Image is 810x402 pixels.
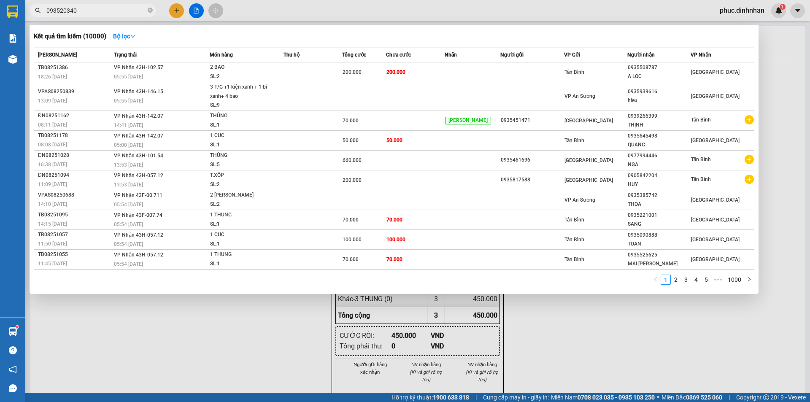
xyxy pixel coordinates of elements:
[38,241,67,247] span: 11:50 [DATE]
[114,173,163,178] span: VP Nhận 43H-057.12
[691,117,711,123] span: Tân Bình
[747,277,752,282] span: right
[386,217,402,223] span: 70.000
[628,191,690,200] div: 0935385742
[283,52,300,58] span: Thu hộ
[501,175,563,184] div: 0935817588
[343,217,359,223] span: 70.000
[628,200,690,209] div: THOA
[386,256,402,262] span: 70.000
[564,118,613,124] span: [GEOGRAPHIC_DATA]
[343,177,362,183] span: 200.000
[114,153,163,159] span: VP Nhận 43H-101.54
[38,122,67,128] span: 08:11 [DATE]
[691,237,740,243] span: [GEOGRAPHIC_DATA]
[386,52,411,58] span: Chưa cước
[38,191,111,200] div: VPAS08250688
[745,175,754,184] span: plus-circle
[628,160,690,169] div: NGA
[16,326,19,328] sup: 1
[210,259,273,269] div: SL: 1
[210,151,273,160] div: THÙNG
[702,275,711,284] a: 5
[671,275,681,285] li: 2
[564,93,595,99] span: VP An Sương
[9,365,17,373] span: notification
[564,217,584,223] span: Tân Bình
[38,201,67,207] span: 14:10 [DATE]
[725,275,744,285] li: 1000
[671,275,680,284] a: 2
[114,192,162,198] span: VP Nhận 43F-00.711
[745,115,754,124] span: plus-circle
[130,33,136,39] span: down
[38,250,111,259] div: TB08251055
[8,34,17,43] img: solution-icon
[4,4,122,20] li: [PERSON_NAME]
[8,55,17,64] img: warehouse-icon
[38,63,111,72] div: TB08251386
[38,171,111,180] div: ĐN08251094
[691,197,740,203] span: [GEOGRAPHIC_DATA]
[38,151,111,160] div: ĐN08251028
[38,52,77,58] span: [PERSON_NAME]
[210,140,273,150] div: SL: 1
[564,177,613,183] span: [GEOGRAPHIC_DATA]
[445,52,457,58] span: Nhãn
[210,210,273,220] div: 1 THUNG
[343,256,359,262] span: 70.000
[210,121,273,130] div: SL: 1
[343,237,362,243] span: 100.000
[114,241,143,247] span: 05:54 [DATE]
[46,6,146,15] input: Tìm tên, số ĐT hoặc mã đơn
[4,56,57,72] b: [STREET_ADDRESS][PERSON_NAME]
[691,93,740,99] span: [GEOGRAPHIC_DATA]
[38,210,111,219] div: TB08251095
[691,275,701,284] a: 4
[445,117,491,124] span: [PERSON_NAME]
[628,72,690,81] div: A LOC
[114,122,143,128] span: 14:41 [DATE]
[628,259,690,268] div: MAI [PERSON_NAME]
[210,240,273,249] div: SL: 1
[744,275,754,285] button: right
[628,121,690,130] div: THỊNH
[148,7,153,15] span: close-circle
[38,261,67,267] span: 11:45 [DATE]
[38,230,111,239] div: TB08251057
[210,83,273,101] div: 3 T/G +1 kiện xanh + 1 bì xanh+ 4 bao
[114,162,143,168] span: 13:53 [DATE]
[114,212,162,218] span: VP Nhận 43F-007.74
[114,52,137,58] span: Trạng thái
[628,63,690,72] div: 0935508787
[627,52,655,58] span: Người nhận
[4,36,58,45] li: VP [PERSON_NAME]
[725,275,744,284] a: 1000
[653,277,658,282] span: left
[691,176,711,182] span: Tân Bình
[628,112,690,121] div: 0939266399
[681,275,691,285] li: 3
[628,240,690,248] div: TUAN
[386,69,405,75] span: 200.000
[691,217,740,223] span: [GEOGRAPHIC_DATA]
[501,156,563,165] div: 0935461696
[38,98,67,104] span: 13:09 [DATE]
[38,142,67,148] span: 08:08 [DATE]
[114,221,143,227] span: 05:54 [DATE]
[661,275,671,285] li: 1
[564,256,584,262] span: Tân Bình
[628,231,690,240] div: 0935090888
[500,52,524,58] span: Người gửi
[35,8,41,13] span: search
[628,96,690,105] div: hieu
[691,275,701,285] li: 4
[114,182,143,188] span: 13:53 [DATE]
[386,138,402,143] span: 50.000
[4,47,10,53] span: environment
[9,346,17,354] span: question-circle
[628,220,690,229] div: SANG
[628,151,690,160] div: 0977994446
[38,87,111,96] div: VPAS08250839
[7,5,18,18] img: logo-vxr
